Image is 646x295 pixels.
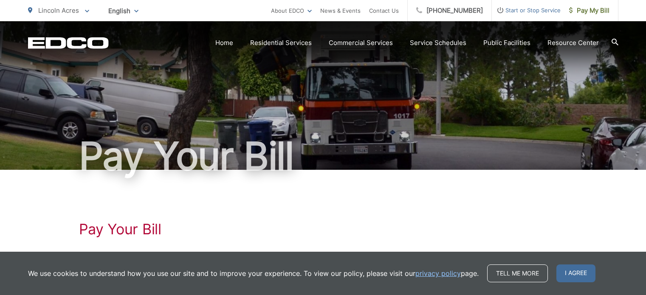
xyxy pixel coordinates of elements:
[79,250,110,261] a: Click Here
[79,250,567,261] p: to View, Pay, and Manage Your Bill Online
[487,264,548,282] a: Tell me more
[271,6,312,16] a: About EDCO
[410,38,466,48] a: Service Schedules
[556,264,595,282] span: I agree
[79,221,567,238] h1: Pay Your Bill
[369,6,399,16] a: Contact Us
[102,3,145,18] span: English
[320,6,361,16] a: News & Events
[28,37,109,49] a: EDCD logo. Return to the homepage.
[28,268,479,278] p: We use cookies to understand how you use our site and to improve your experience. To view our pol...
[415,268,461,278] a: privacy policy
[547,38,599,48] a: Resource Center
[569,6,609,16] span: Pay My Bill
[483,38,530,48] a: Public Facilities
[250,38,312,48] a: Residential Services
[215,38,233,48] a: Home
[38,6,79,14] span: Lincoln Acres
[329,38,393,48] a: Commercial Services
[28,135,618,177] h1: Pay Your Bill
